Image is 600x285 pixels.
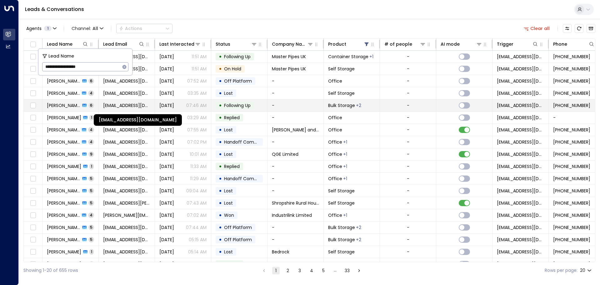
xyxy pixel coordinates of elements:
[272,40,307,48] div: Company Name
[328,237,355,243] span: Bulk Storage
[407,127,409,133] div: -
[328,53,368,60] span: Container Storage
[88,139,94,145] span: 4
[103,261,150,267] span: jwhitefamily@mail.com
[497,249,544,255] span: leads@space-station.co.uk
[88,225,94,230] span: 5
[116,24,172,33] div: Button group with a nested menu
[553,40,595,48] div: Phone
[407,66,409,72] div: -
[328,261,355,267] span: Self Storage
[88,176,94,181] span: 5
[216,40,230,48] div: Status
[103,200,150,206] span: stuart.jobson@shropshirerural.co.uk
[103,151,150,157] span: sofiaqadir@gmail.com
[29,77,37,85] span: Toggle select row
[103,176,150,182] span: lewiscrask@gmail.com
[328,212,342,218] span: Office
[343,212,347,218] div: Storage
[267,136,324,148] td: -
[159,127,174,133] span: Sep 07, 2025
[159,237,174,243] span: Aug 21, 2025
[267,75,324,87] td: -
[159,151,174,157] span: Sep 05, 2025
[553,200,590,206] span: +441743874848
[47,163,81,170] span: Lewis Crask
[88,212,94,218] span: 4
[407,237,409,243] div: -
[497,237,544,243] span: leads@space-station.co.uk
[47,139,80,145] span: Michael Caley
[29,248,37,256] span: Toggle select row
[219,112,222,123] div: •
[441,40,482,48] div: AI mode
[89,164,94,169] span: 1
[23,267,78,274] div: Showing 1-20 of 655 rows
[272,200,319,206] span: Shropshire Rural Housing Association
[407,78,409,84] div: -
[497,40,513,48] div: Trigger
[328,176,342,182] span: Office
[384,40,412,48] div: # of people
[224,237,252,243] span: Off Platform
[356,224,361,231] div: Container Storage,Self Storage
[89,261,94,267] span: 1
[159,90,174,96] span: Sep 18, 2025
[260,267,363,274] nav: pagination navigation
[47,224,80,231] span: Adele Jones
[497,40,538,48] div: Trigger
[553,163,590,170] span: +447412931378
[47,200,80,206] span: Stuart Jobson
[497,90,544,96] span: leads@space-station.co.uk
[497,102,544,109] span: leads@space-station.co.uk
[186,224,207,231] p: 07:44 AM
[47,115,81,121] span: Sohail Adeil
[159,78,174,84] span: Sep 18, 2025
[224,127,233,133] span: Lost
[47,90,80,96] span: Wesley Shutt
[553,127,590,133] span: +447957490346
[553,176,590,182] span: +447412931378
[553,151,590,157] span: +447801466712
[216,40,257,48] div: Status
[103,40,145,48] div: Lead Email
[47,237,80,243] span: Adele Jones
[47,261,81,267] span: Jenny White
[219,186,222,196] div: •
[224,53,251,60] span: Following Up
[272,40,313,48] div: Company Name
[219,100,222,111] div: •
[219,161,222,172] div: •
[44,26,52,31] span: 1
[224,90,233,96] span: Lost
[224,212,234,218] span: Won
[267,112,324,124] td: -
[272,267,280,274] button: page 1
[89,115,94,120] span: 1
[497,200,544,206] span: leads@space-station.co.uk
[188,249,207,255] p: 05:14 AM
[407,176,409,182] div: -
[553,40,567,48] div: Phone
[29,65,37,73] span: Toggle select row
[272,151,298,157] span: QGE Limited
[29,224,37,232] span: Toggle select row
[103,127,150,133] span: bsc@chowdharyandco.com
[308,267,315,274] button: Go to page 4
[159,163,174,170] span: Sep 02, 2025
[407,102,409,109] div: -
[47,188,80,194] span: Lorenza Aguilar
[224,200,233,206] span: Lost
[497,224,544,231] span: leads@space-station.co.uk
[25,6,84,13] a: Leads & Conversations
[29,41,37,48] span: Toggle select all
[332,267,339,274] div: …
[224,66,241,72] span: On Hold
[497,212,544,218] span: leads@space-station.co.uk
[103,102,150,109] span: joannacogle@gmail.com
[328,115,342,121] span: Office
[103,139,150,145] span: Caleymichael95@gmail.com
[88,200,94,206] span: 5
[563,24,572,33] button: Customize
[272,53,306,60] span: Master Pipes UK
